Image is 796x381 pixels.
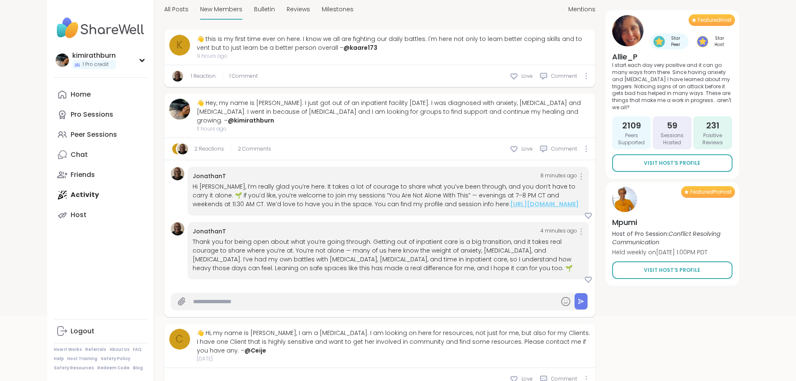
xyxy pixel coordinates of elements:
span: Positive Reviews [697,132,729,146]
span: 9 hours ago [197,52,590,60]
span: All Posts [164,5,188,14]
div: 👋 Hey, my name is [PERSON_NAME]. I just got out of an inpatient facility [DATE]. I was diagnosed ... [197,99,590,125]
span: [DATE] [197,355,590,363]
a: @kimirathburn [228,116,274,125]
span: Featured Pro Host [690,189,732,195]
img: JonathanT [171,222,184,235]
div: Pro Sessions [71,110,113,119]
span: Love [521,72,533,80]
a: Logout [54,321,147,341]
span: Visit Host’s Profile [644,159,700,167]
a: 1 Reaction [191,72,216,80]
a: Visit Host’s Profile [612,154,732,172]
a: Help [54,356,64,362]
a: Redeem Code [97,365,130,371]
a: Pro Sessions [54,105,147,125]
span: Love [521,145,533,153]
a: Visit Host’s Profile [612,261,732,279]
img: kimirathburn [169,99,190,120]
span: Milestones [322,5,353,14]
span: 8 minutes ago [540,172,577,181]
div: Logout [71,327,94,336]
span: Featured Host [698,17,732,23]
span: Sessions Hosted [656,132,688,146]
a: @Ceije [244,346,266,355]
img: JonathanT [177,143,188,154]
div: Peer Sessions [71,130,117,139]
a: About Us [109,347,130,353]
div: kimirathburn [72,51,116,60]
span: Star Host [710,35,729,48]
span: Visit Host’s Profile [644,266,700,274]
img: Allie_P [612,15,643,46]
span: 2109 [622,120,641,131]
a: JonathanT [193,172,226,180]
span: Comment [551,145,577,153]
span: Bulletin [254,5,275,14]
span: 4 minutes ago [540,227,577,236]
div: Hi [PERSON_NAME], I’m really glad you’re here. It takes a lot of courage to share what you’ve bee... [193,182,584,209]
span: Mentions [568,5,595,14]
div: 👋 this is my first time ever on here. I know we all are fighting our daily battles. I'm here not ... [197,35,590,52]
img: JonathanT [171,167,184,180]
div: Home [71,90,91,99]
a: Host [54,205,147,225]
a: Referrals [85,347,106,353]
img: kimirathburn [56,54,69,67]
p: I start each day very positive and it can go many ways from there. Since having anxiety and [MEDI... [612,62,732,111]
a: 2 Reactions [194,145,224,153]
span: Star Peer [666,35,685,48]
img: Star Peer [654,36,665,47]
span: Comment [551,72,577,80]
a: Host Training [67,356,97,362]
span: Peers Supported [615,132,648,146]
i: Conflict Resolving Communication [612,230,720,246]
a: Friends [54,165,147,185]
span: 1 Comment [229,72,258,80]
a: FAQ [133,347,142,353]
span: 11 hours ago [197,125,590,133]
p: Held weekly on [DATE] 1:00PM PDT [612,248,732,256]
img: ShareWell Nav Logo [54,13,147,43]
img: JonathanT [172,71,183,82]
div: Thank you for being open about what you’re going through. Getting out of inpatient care is a big ... [193,238,584,273]
a: JonathanT [193,227,226,235]
span: k [176,38,183,53]
span: 1 Pro credit [82,61,109,68]
a: Safety Policy [101,356,130,362]
h4: Allie_P [612,51,732,62]
p: Host of Pro Session: [612,230,732,246]
div: 👋 Hi, my name is [PERSON_NAME], I am a [MEDICAL_DATA]. I am looking on here for resources, not ju... [197,329,590,355]
img: Star Host [697,36,708,47]
span: 2 Comments [238,145,271,153]
a: Blog [133,365,143,371]
a: k [169,35,190,56]
span: 231 [706,120,720,131]
span: r [175,143,180,154]
span: Reviews [287,5,310,14]
a: @kaare173 [343,43,377,52]
a: Home [54,84,147,105]
div: Chat [71,150,88,159]
h4: Mpumi [612,217,732,228]
span: 59 [667,120,677,131]
img: Mpumi [612,187,637,212]
span: C [175,332,183,347]
a: Safety Resources [54,365,94,371]
a: How It Works [54,347,82,353]
div: Host [71,210,86,220]
span: New Members [200,5,242,14]
a: C [169,329,190,350]
a: Peer Sessions [54,125,147,145]
a: [URL][DOMAIN_NAME] [510,200,579,208]
a: Chat [54,145,147,165]
div: Friends [71,170,95,179]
